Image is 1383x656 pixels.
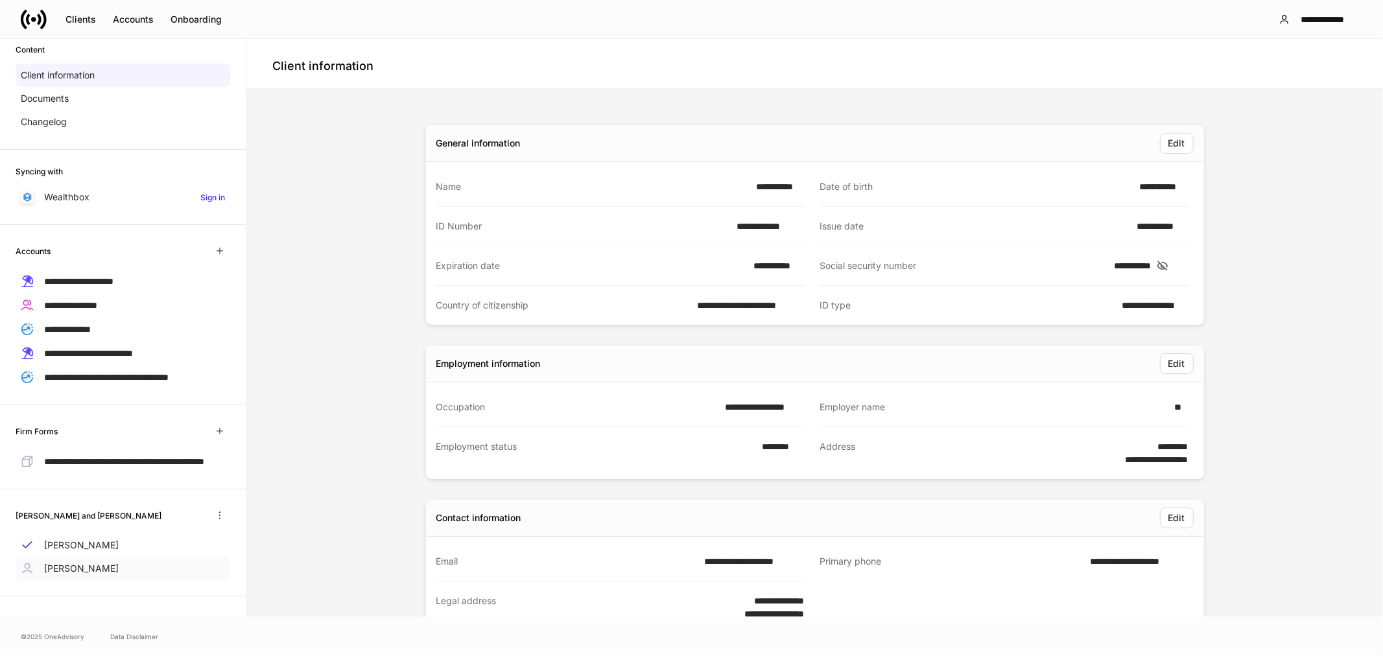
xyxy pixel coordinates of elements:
[1168,357,1185,370] div: Edit
[820,299,1115,312] div: ID type
[820,555,1082,568] div: Primary phone
[113,13,154,26] div: Accounts
[21,69,95,82] p: Client information
[436,299,690,312] div: Country of citizenship
[16,43,45,56] h6: Content
[820,220,1129,233] div: Issue date
[16,185,230,209] a: WealthboxSign in
[171,13,222,26] div: Onboarding
[162,9,230,30] button: Onboarding
[21,92,69,105] p: Documents
[1160,133,1194,154] button: Edit
[44,562,119,575] p: [PERSON_NAME]
[1160,508,1194,528] button: Edit
[1168,137,1185,150] div: Edit
[16,557,230,580] a: [PERSON_NAME]
[272,58,373,74] h4: Client information
[436,440,755,466] div: Employment status
[1168,511,1185,524] div: Edit
[1160,353,1194,374] button: Edit
[16,165,63,178] h6: Syncing with
[16,110,230,134] a: Changelog
[436,259,746,272] div: Expiration date
[16,510,161,522] h6: [PERSON_NAME] and [PERSON_NAME]
[21,631,84,642] span: © 2025 OneAdvisory
[110,631,158,642] a: Data Disclaimer
[16,64,230,87] a: Client information
[436,555,696,568] div: Email
[16,533,230,557] a: [PERSON_NAME]
[820,180,1131,193] div: Date of birth
[21,115,67,128] p: Changelog
[16,425,58,438] h6: Firm Forms
[436,137,521,150] div: General information
[44,191,89,204] p: Wealthbox
[436,220,729,233] div: ID Number
[65,13,96,26] div: Clients
[820,440,1082,466] div: Address
[200,191,225,204] h6: Sign in
[436,511,521,524] div: Contact information
[16,245,51,257] h6: Accounts
[436,594,705,620] div: Legal address
[436,180,748,193] div: Name
[16,87,230,110] a: Documents
[820,259,1106,272] div: Social security number
[57,9,104,30] button: Clients
[44,539,119,552] p: [PERSON_NAME]
[820,401,1167,414] div: Employer name
[436,401,718,414] div: Occupation
[436,357,541,370] div: Employment information
[104,9,162,30] button: Accounts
